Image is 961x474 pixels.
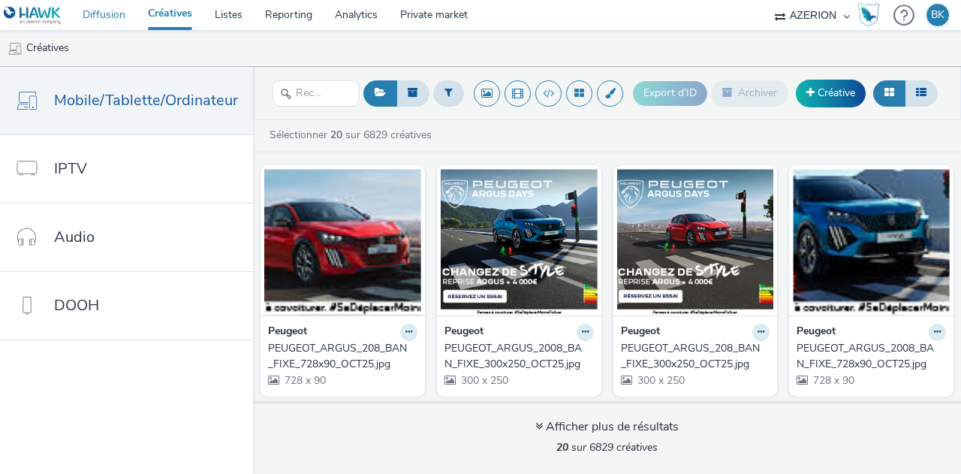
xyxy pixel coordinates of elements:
[857,3,886,27] a: Hawk Academy
[711,80,788,106] button: Archiver
[444,341,594,372] a: PEUGEOT_ARGUS_2008_BAN_FIXE_300x250_OCT25.jpg
[617,169,774,315] img: PEUGEOT_ARGUS_208_BAN_FIXE_300x250_OCT25.jpg visual
[793,169,950,315] img: PEUGEOT_ARGUS_2008_BAN_FIXE_728x90_OCT25.jpg visual
[556,440,658,454] span: sur 6829 créatives
[8,41,23,56] img: mobile
[441,169,598,315] img: PEUGEOT_ARGUS_2008_BAN_FIXE_300x250_OCT25.jpg visual
[621,341,764,372] div: PEUGEOT_ARGUS_208_BAN_FIXE_300x250_OCT25.jpg
[268,324,307,341] strong: Peugeot
[931,4,944,26] div: BK
[873,80,905,106] button: Grille
[621,341,770,372] a: PEUGEOT_ARGUS_208_BAN_FIXE_300x250_OCT25.jpg
[556,440,568,454] strong: 20
[797,324,836,341] strong: Peugeot
[283,373,326,388] span: 728 x 90
[264,169,421,315] img: PEUGEOT_ARGUS_208_BAN_FIXE_728x90_OCT25.jpg visual
[54,226,95,248] span: Audio
[268,128,438,142] a: Sélectionner sur 6829 créatives
[797,341,940,372] div: PEUGEOT_ARGUS_2008_BAN_FIXE_728x90_OCT25.jpg
[54,294,99,316] span: DOOH
[268,341,411,372] div: PEUGEOT_ARGUS_208_BAN_FIXE_728x90_OCT25.jpg
[621,324,660,341] strong: Peugeot
[905,80,938,106] button: Liste
[797,341,946,372] a: PEUGEOT_ARGUS_2008_BAN_FIXE_728x90_OCT25.jpg
[857,3,880,27] img: Hawk Academy
[535,418,679,436] div: Afficher plus de résultats
[444,324,484,341] strong: Peugeot
[4,6,62,25] img: undefined Logo
[268,341,417,372] a: PEUGEOT_ARGUS_208_BAN_FIXE_728x90_OCT25.jpg
[54,158,87,180] span: IPTV
[330,128,342,142] strong: 20
[273,80,360,107] input: Rechercher...
[796,80,866,107] a: Créative
[444,341,588,372] div: PEUGEOT_ARGUS_2008_BAN_FIXE_300x250_OCT25.jpg
[459,373,508,388] span: 300 x 250
[812,373,854,388] span: 728 x 90
[54,89,238,111] span: Mobile/Tablette/Ordinateur
[633,81,707,105] button: Export d'ID
[636,373,685,388] span: 300 x 250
